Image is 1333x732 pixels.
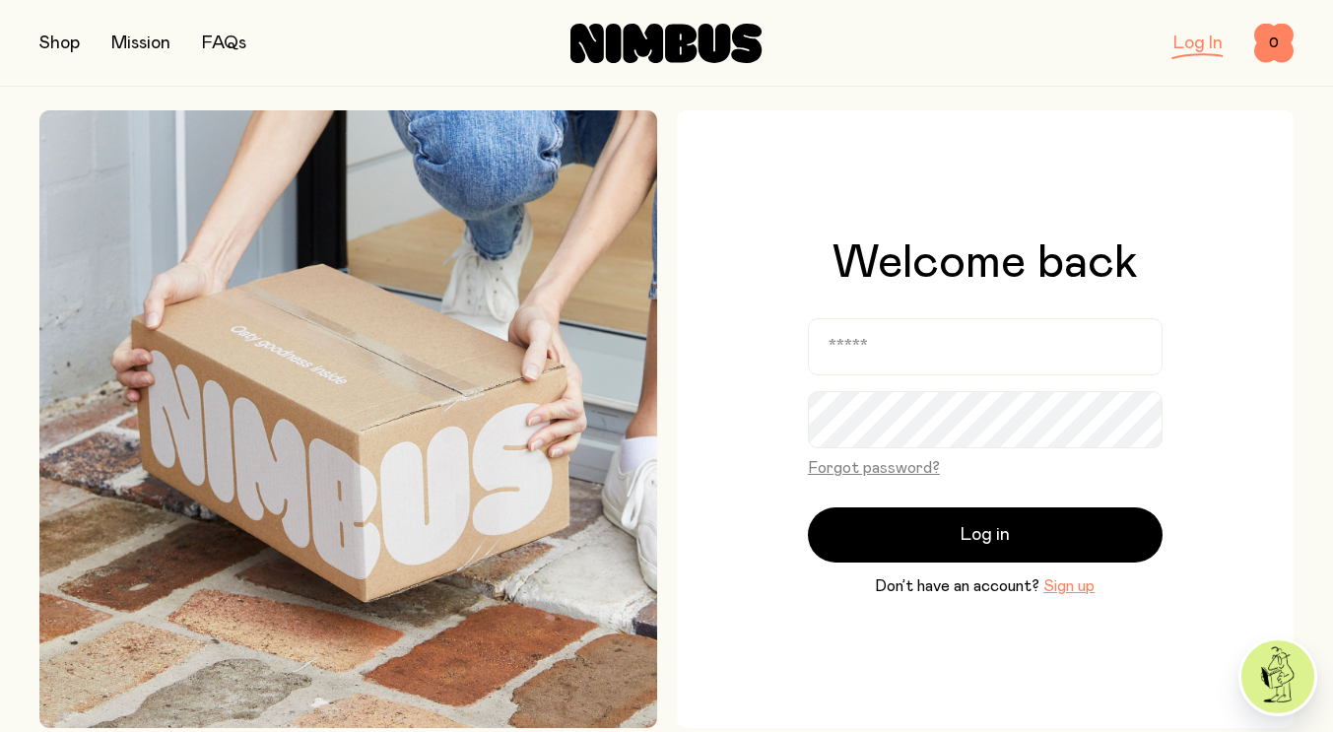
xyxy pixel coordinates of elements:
button: 0 [1254,24,1294,63]
button: Forgot password? [808,456,940,480]
span: Don’t have an account? [875,574,1039,598]
a: Log In [1173,34,1223,52]
a: FAQs [202,34,246,52]
a: Mission [111,34,170,52]
button: Sign up [1043,574,1095,598]
img: Picking up Nimbus mailer from doorstep [39,110,657,728]
span: Log in [961,521,1010,549]
button: Log in [808,507,1163,563]
img: agent [1241,640,1314,713]
h1: Welcome back [833,239,1138,287]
